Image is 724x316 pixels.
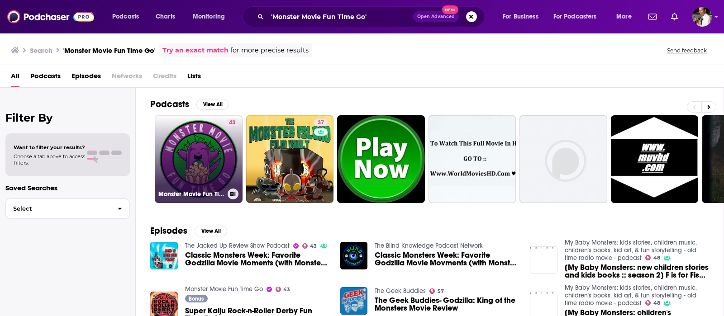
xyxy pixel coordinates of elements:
[283,288,290,292] span: 43
[5,198,130,219] button: Select
[156,10,175,23] span: Charts
[692,7,712,27] img: User Profile
[548,9,610,24] button: open menu
[112,10,139,23] span: Podcasts
[187,69,201,87] a: Lists
[276,287,291,292] a: 43
[71,69,101,87] a: Episodes
[616,10,632,23] span: More
[442,5,458,14] span: New
[186,9,237,24] button: open menu
[503,10,538,23] span: For Business
[310,244,317,248] span: 43
[30,69,61,87] a: Podcasts
[150,242,178,269] img: Classic Monsters Week: Favorite Godzilla Movie Moments (with Monster Movie Fun Time Go's Precious...
[155,115,243,203] a: 43Monster Movie Fun Time Go
[417,14,455,19] span: Open Advanced
[196,99,229,110] button: View All
[645,9,660,24] a: Show notifications dropdown
[158,190,224,198] h3: Monster Movie Fun Time Go
[185,251,329,267] a: Classic Monsters Week: Favorite Godzilla Movie Moments (with Monster Movie Fun Time Go's Precious...
[496,9,550,24] button: open menu
[692,7,712,27] span: Logged in as Quarto
[189,296,204,302] span: Bonus
[565,264,709,279] a: [My Baby Monsters: new children stories and kids books :: season 2] F is for Fish. Overfishing wi...
[429,288,444,294] a: 57
[225,119,239,126] a: 43
[162,45,229,56] a: Try an exact match
[375,242,483,250] a: The Blind Knowledge Podcast Network
[314,119,328,126] a: 37
[185,242,290,250] a: The Jacked Up Review Show Podcast
[610,9,643,24] button: open menu
[340,242,368,269] img: Classic Monsters Week: Favorite Godzilla Movie Movments (with Monster Movie Fun Time Go’s Preciou...
[413,11,459,22] button: Open AdvancedNew
[193,10,225,23] span: Monitoring
[438,289,444,293] span: 57
[30,46,52,55] h3: Search
[5,184,130,192] p: Saved Searches
[11,69,19,87] a: All
[653,256,660,260] span: 48
[340,287,368,315] img: The Geek Buddies- Godzilla: King of the Monsters Movie Review
[565,284,697,307] a: My Baby Monsters: kids stories, children music, children's books, kid art, & fun storytelling - o...
[229,118,235,127] span: 43
[63,46,155,55] h3: 'Monster Movie Fun Time Go'
[375,287,426,295] a: The Geek Buddies
[246,115,334,203] a: 37
[553,10,597,23] span: For Podcasters
[6,206,110,212] span: Select
[565,239,697,262] a: My Baby Monsters: kids stories, children music, children's books, kid art, & fun storytelling - o...
[530,246,557,274] img: [My Baby Monsters: new children stories and kids books :: season 2] F is for Fish. Overfishing wi...
[14,144,85,151] span: Want to filter your results?
[645,255,660,260] a: 48
[150,9,181,24] a: Charts
[195,226,227,236] button: View All
[150,99,229,110] a: PodcastsView All
[375,297,519,312] a: The Geek Buddies- Godzilla: King of the Monsters Movie Review
[375,251,519,267] a: Classic Monsters Week: Favorite Godzilla Movie Movments (with Monster Movie Fun Time Go’s Preciou...
[318,118,324,127] span: 37
[692,7,712,27] button: Show profile menu
[7,8,94,25] img: Podchaser - Follow, Share and Rate Podcasts
[150,225,187,236] h2: Episodes
[112,69,142,87] span: Networks
[302,243,317,249] a: 43
[150,225,227,236] a: EpisodesView All
[267,9,413,24] input: Search podcasts, credits, & more...
[645,300,660,306] a: 48
[14,153,85,166] span: Choose a tab above to access filters.
[653,301,660,305] span: 48
[150,99,189,110] h2: Podcasts
[251,6,493,27] div: Search podcasts, credits, & more...
[185,285,263,293] a: Monster Movie Fun Time Go
[664,47,710,54] button: Send feedback
[153,69,176,87] span: Credits
[5,111,130,124] h2: Filter By
[667,9,681,24] a: Show notifications dropdown
[106,9,151,24] button: open menu
[230,45,309,56] span: for more precise results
